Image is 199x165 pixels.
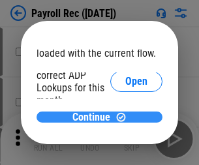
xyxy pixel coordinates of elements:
div: Please select the correct ADP Lookups for this month [37,57,110,106]
span: Continue [72,112,110,123]
button: Open [110,71,162,92]
img: Continue [115,112,127,123]
button: ContinueContinue [37,112,162,123]
span: Open [125,76,147,87]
